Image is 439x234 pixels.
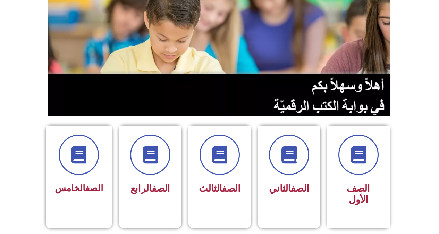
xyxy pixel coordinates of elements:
span: الخامس [55,183,103,193]
span: الرابع [130,183,170,194]
a: الصف [85,183,103,193]
a: الصف [152,183,170,194]
a: الصف [291,183,309,194]
span: الثالث [199,183,240,194]
a: الصف [222,183,240,194]
span: الصف الأول [347,183,370,205]
span: الثاني [269,183,309,194]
